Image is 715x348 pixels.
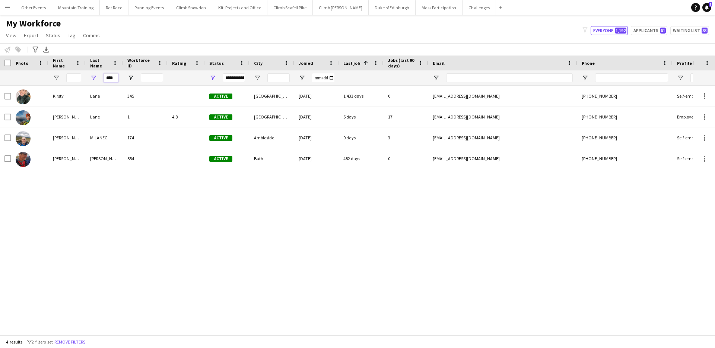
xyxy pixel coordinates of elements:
[339,107,384,127] div: 5 days
[677,60,692,66] span: Profile
[168,107,205,127] div: 4.8
[582,60,595,66] span: Phone
[313,0,369,15] button: Climb [PERSON_NAME]
[250,148,294,169] div: Bath
[615,28,626,34] span: 1,192
[384,107,428,127] div: 17
[80,31,103,40] a: Comms
[670,26,709,35] button: Waiting list83
[3,31,19,40] a: View
[384,148,428,169] div: 0
[123,127,168,148] div: 174
[660,28,666,34] span: 61
[48,107,86,127] div: [PERSON_NAME]
[32,339,53,345] span: 2 filters set
[16,110,31,125] img: Dan Lane
[577,107,673,127] div: [PHONE_NUMBER]
[83,32,100,39] span: Comms
[294,86,339,106] div: [DATE]
[104,73,118,82] input: Last Name Filter Input
[388,57,415,69] span: Jobs (last 90 days)
[582,75,588,81] button: Open Filter Menu
[212,0,267,15] button: Kit, Projects and Office
[209,135,232,141] span: Active
[339,127,384,148] div: 9 days
[21,31,41,40] a: Export
[577,127,673,148] div: [PHONE_NUMBER]
[631,26,667,35] button: Applicants61
[66,73,81,82] input: First Name Filter Input
[428,127,577,148] div: [EMAIL_ADDRESS][DOMAIN_NAME]
[86,107,123,127] div: Lane
[384,86,428,106] div: 0
[209,75,216,81] button: Open Filter Menu
[433,60,445,66] span: Email
[428,107,577,127] div: [EMAIL_ADDRESS][DOMAIN_NAME]
[48,148,86,169] div: [PERSON_NAME]
[90,75,97,81] button: Open Filter Menu
[86,148,123,169] div: [PERSON_NAME]
[294,127,339,148] div: [DATE]
[209,94,232,99] span: Active
[299,60,313,66] span: Joined
[24,32,38,39] span: Export
[595,73,668,82] input: Phone Filter Input
[416,0,463,15] button: Mass Participation
[250,127,294,148] div: Ambleside
[128,0,170,15] button: Running Events
[267,73,290,82] input: City Filter Input
[90,57,109,69] span: Last Name
[428,86,577,106] div: [EMAIL_ADDRESS][DOMAIN_NAME]
[123,148,168,169] div: 554
[31,45,40,54] app-action-btn: Advanced filters
[16,131,31,146] img: STEFAN MILANEC
[250,86,294,106] div: [GEOGRAPHIC_DATA]
[299,75,305,81] button: Open Filter Menu
[53,75,60,81] button: Open Filter Menu
[127,57,154,69] span: Workforce ID
[46,32,60,39] span: Status
[209,156,232,162] span: Active
[702,28,708,34] span: 83
[294,107,339,127] div: [DATE]
[339,86,384,106] div: 1,433 days
[16,152,31,167] img: Tim Laney
[123,107,168,127] div: 1
[100,0,128,15] button: Rat Race
[52,0,100,15] button: Mountain Training
[254,75,261,81] button: Open Filter Menu
[267,0,313,15] button: Climb Scafell Pike
[250,107,294,127] div: [GEOGRAPHIC_DATA]
[53,338,87,346] button: Remove filters
[86,127,123,148] div: MILANEC
[702,3,711,12] a: 1
[48,127,86,148] div: [PERSON_NAME]
[170,0,212,15] button: Climb Snowdon
[172,60,186,66] span: Rating
[254,60,263,66] span: City
[65,31,79,40] a: Tag
[428,148,577,169] div: [EMAIL_ADDRESS][DOMAIN_NAME]
[446,73,573,82] input: Email Filter Input
[68,32,76,39] span: Tag
[339,148,384,169] div: 482 days
[294,148,339,169] div: [DATE]
[42,45,51,54] app-action-btn: Export XLSX
[577,148,673,169] div: [PHONE_NUMBER]
[463,0,496,15] button: Challenges
[209,60,224,66] span: Status
[577,86,673,106] div: [PHONE_NUMBER]
[343,60,360,66] span: Last job
[141,73,163,82] input: Workforce ID Filter Input
[48,86,86,106] div: Kirsty
[677,75,684,81] button: Open Filter Menu
[709,2,712,7] span: 1
[591,26,628,35] button: Everyone1,192
[15,0,52,15] button: Other Events
[369,0,416,15] button: Duke of Edinburgh
[312,73,334,82] input: Joined Filter Input
[6,18,61,29] span: My Workforce
[384,127,428,148] div: 3
[209,114,232,120] span: Active
[127,75,134,81] button: Open Filter Menu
